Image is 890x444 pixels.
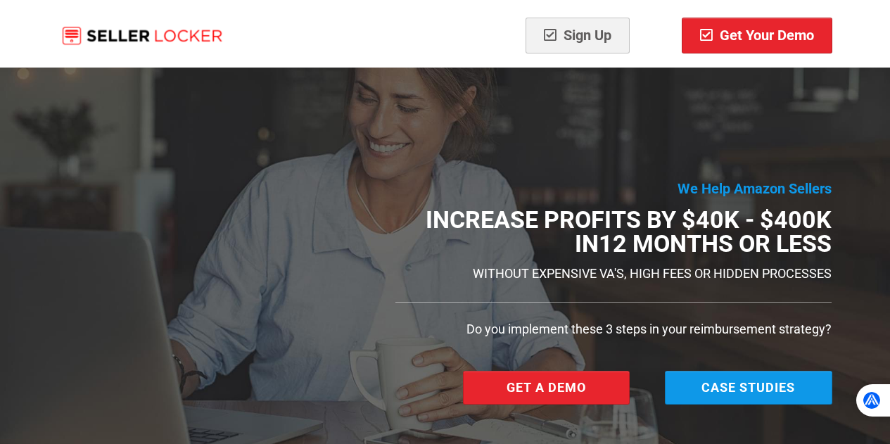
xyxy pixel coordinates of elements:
[463,371,630,405] a: Get a Demo
[544,27,611,44] span: Sign Up
[599,229,832,258] b: 12 months or less
[526,18,630,53] a: Sign Up
[678,180,832,197] b: We Help Amazon Sellers
[426,205,832,258] b: Increase Profits by $40k - $400K in
[701,380,795,395] span: Case Studies
[507,380,586,395] span: Get a Demo
[700,27,814,44] span: Get Your Demo
[395,266,832,281] h2: WITHOUT EXPENSIVE VA'S, HIGH FEES OR HIDDEN PROCESSES
[665,371,832,405] a: Case Studies
[395,320,832,338] div: Do you implement these 3 steps in your reimbursement strategy?
[682,18,832,53] a: Get Your Demo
